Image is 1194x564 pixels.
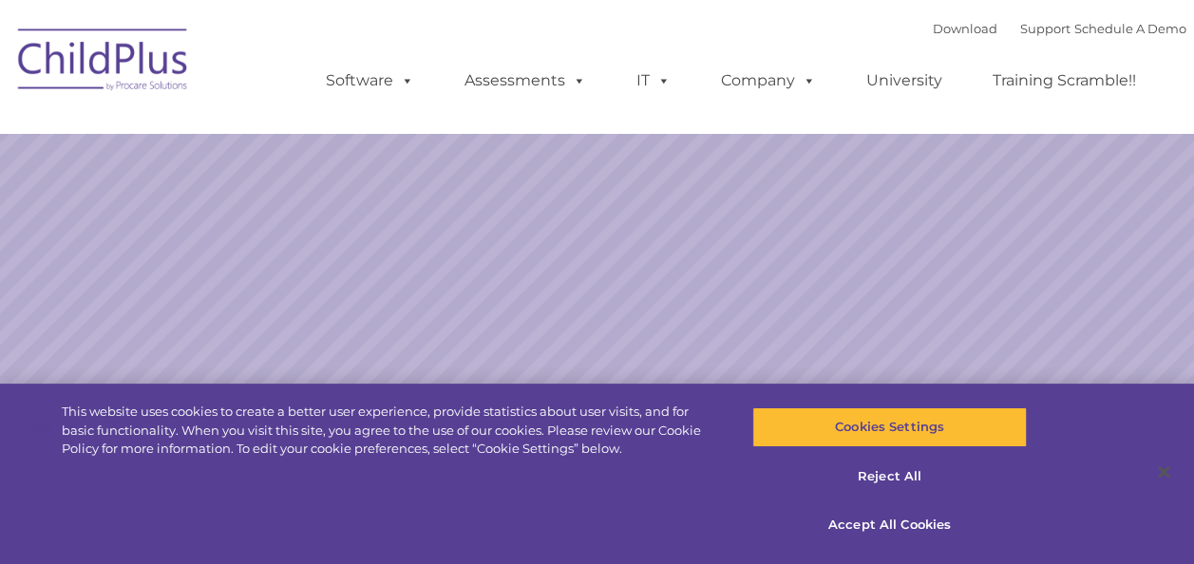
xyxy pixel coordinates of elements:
a: Assessments [445,62,605,100]
a: Download [933,21,997,36]
button: Close [1143,451,1185,493]
a: Schedule A Demo [1074,21,1186,36]
a: Training Scramble!! [974,62,1155,100]
img: ChildPlus by Procare Solutions [9,15,199,110]
font: | [933,21,1186,36]
button: Cookies Settings [752,407,1027,447]
a: Software [307,62,433,100]
a: IT [617,62,690,100]
div: This website uses cookies to create a better user experience, provide statistics about user visit... [62,403,716,459]
button: Accept All Cookies [752,505,1027,545]
a: Company [702,62,835,100]
a: Support [1020,21,1071,36]
a: University [847,62,961,100]
button: Reject All [752,457,1027,497]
